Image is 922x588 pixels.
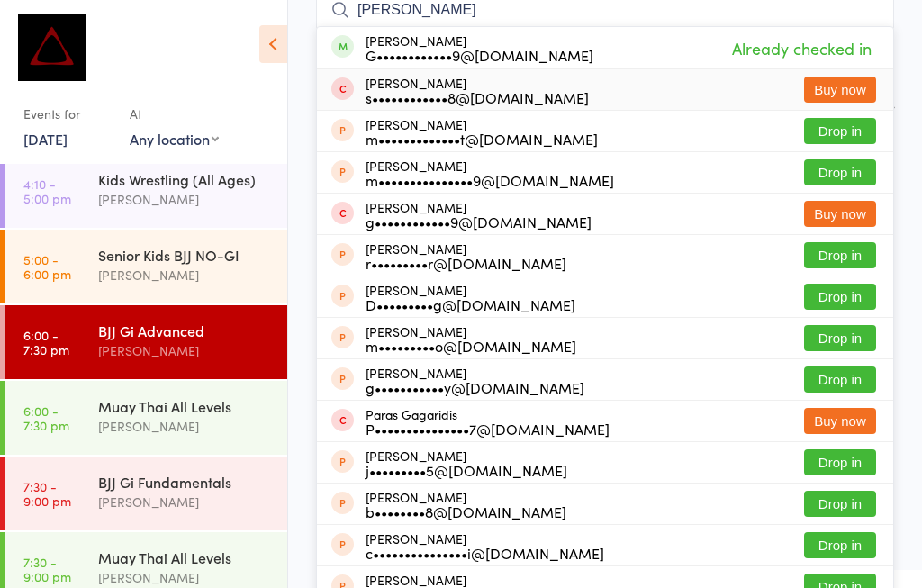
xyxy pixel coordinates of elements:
a: 7:30 -9:00 pmBJJ Gi Fundamentals[PERSON_NAME] [5,457,287,530]
button: Drop in [804,118,876,144]
div: [PERSON_NAME] [366,33,593,62]
time: 4:10 - 5:00 pm [23,176,71,205]
a: 6:00 -7:30 pmMuay Thai All Levels[PERSON_NAME] [5,381,287,455]
div: [PERSON_NAME] [98,189,272,210]
time: 6:00 - 7:30 pm [23,403,69,432]
div: Muay Thai All Levels [98,396,272,416]
div: P•••••••••••••••7@[DOMAIN_NAME] [366,421,610,436]
div: Events for [23,99,112,129]
div: [PERSON_NAME] [366,117,598,146]
button: Drop in [804,449,876,475]
div: [PERSON_NAME] [366,366,584,394]
time: 7:30 - 9:00 pm [23,479,71,508]
div: [PERSON_NAME] [366,448,567,477]
button: Drop in [804,366,876,393]
button: Buy now [804,201,876,227]
div: g••••••••••••9@[DOMAIN_NAME] [366,214,592,229]
div: D•••••••••g@[DOMAIN_NAME] [366,297,575,312]
div: Paras Gagaridis [366,407,610,436]
div: Senior Kids BJJ NO-GI [98,245,272,265]
button: Drop in [804,284,876,310]
div: [PERSON_NAME] [98,340,272,361]
div: [PERSON_NAME] [98,567,272,588]
div: Any location [130,129,219,149]
time: 6:00 - 7:30 pm [23,328,69,357]
div: [PERSON_NAME] [366,158,614,187]
div: Muay Thai All Levels [98,547,272,567]
div: [PERSON_NAME] [366,324,576,353]
div: [PERSON_NAME] [366,76,589,104]
div: G••••••••••••9@[DOMAIN_NAME] [366,48,593,62]
time: 5:00 - 6:00 pm [23,252,71,281]
div: g•••••••••••y@[DOMAIN_NAME] [366,380,584,394]
div: c•••••••••••••••i@[DOMAIN_NAME] [366,546,604,560]
a: 6:00 -7:30 pmBJJ Gi Advanced[PERSON_NAME] [5,305,287,379]
div: [PERSON_NAME] [366,200,592,229]
div: s••••••••••••8@[DOMAIN_NAME] [366,90,589,104]
div: [PERSON_NAME] [98,265,272,285]
div: m•••••••••••••••9@[DOMAIN_NAME] [366,173,614,187]
button: Drop in [804,532,876,558]
div: r•••••••••r@[DOMAIN_NAME] [366,256,566,270]
div: [PERSON_NAME] [366,490,566,519]
div: Kids Wrestling (All Ages) [98,169,272,189]
div: [PERSON_NAME] [366,241,566,270]
div: [PERSON_NAME] [98,416,272,437]
div: [PERSON_NAME] [98,492,272,512]
time: 7:30 - 9:00 pm [23,555,71,583]
div: m•••••••••••••t@[DOMAIN_NAME] [366,131,598,146]
div: b••••••••8@[DOMAIN_NAME] [366,504,566,519]
button: Buy now [804,77,876,103]
div: At [130,99,219,129]
div: m•••••••••o@[DOMAIN_NAME] [366,339,576,353]
div: [PERSON_NAME] [366,283,575,312]
div: j•••••••••5@[DOMAIN_NAME] [366,463,567,477]
div: [PERSON_NAME] [366,531,604,560]
div: BJJ Gi Advanced [98,321,272,340]
img: Dominance MMA Thomastown [18,14,86,81]
button: Drop in [804,159,876,185]
a: 4:10 -5:00 pmKids Wrestling (All Ages)[PERSON_NAME] [5,154,287,228]
a: [DATE] [23,129,68,149]
span: Already checked in [728,32,876,64]
button: Drop in [804,242,876,268]
a: 5:00 -6:00 pmSenior Kids BJJ NO-GI[PERSON_NAME] [5,230,287,303]
button: Drop in [804,491,876,517]
button: Buy now [804,408,876,434]
div: BJJ Gi Fundamentals [98,472,272,492]
button: Drop in [804,325,876,351]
